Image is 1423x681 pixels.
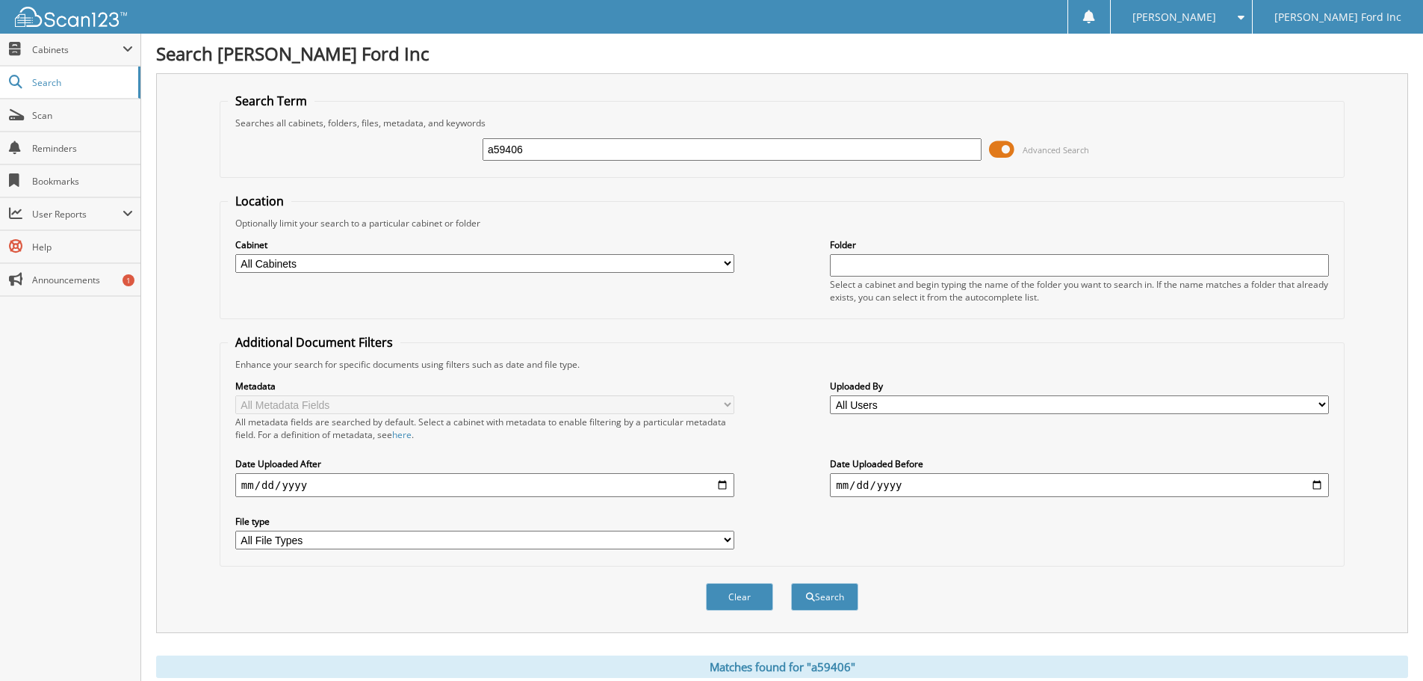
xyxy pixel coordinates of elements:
div: Select a cabinet and begin typing the name of the folder you want to search in. If the name match... [830,278,1329,303]
label: Uploaded By [830,380,1329,392]
span: Bookmarks [32,175,133,188]
span: Search [32,76,131,89]
label: Cabinet [235,238,734,251]
div: Matches found for "a59406" [156,656,1408,678]
span: Announcements [32,274,133,286]
span: [PERSON_NAME] [1132,13,1216,22]
div: Optionally limit your search to a particular cabinet or folder [228,217,1336,229]
legend: Search Term [228,93,314,109]
legend: Location [228,193,291,209]
span: Scan [32,109,133,122]
span: User Reports [32,208,123,221]
div: Enhance your search for specific documents using filters such as date and file type. [228,358,1336,371]
span: Reminders [32,142,133,155]
button: Clear [706,583,773,611]
label: Folder [830,238,1329,251]
span: Cabinets [32,43,123,56]
img: scan123-logo-white.svg [15,7,127,27]
label: File type [235,515,734,528]
div: 1 [123,274,134,286]
div: Searches all cabinets, folders, files, metadata, and keywords [228,117,1336,129]
h1: Search [PERSON_NAME] Ford Inc [156,41,1408,66]
label: Date Uploaded Before [830,457,1329,470]
label: Date Uploaded After [235,457,734,470]
input: start [235,473,734,497]
div: All metadata fields are searched by default. Select a cabinet with metadata to enable filtering b... [235,416,734,441]
span: Advanced Search [1023,144,1089,155]
label: Metadata [235,380,734,392]
legend: Additional Document Filters [228,334,400,351]
span: [PERSON_NAME] Ford Inc [1274,13,1401,22]
span: Help [32,241,133,253]
input: end [830,473,1329,497]
a: here [392,428,412,441]
button: Search [791,583,858,611]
